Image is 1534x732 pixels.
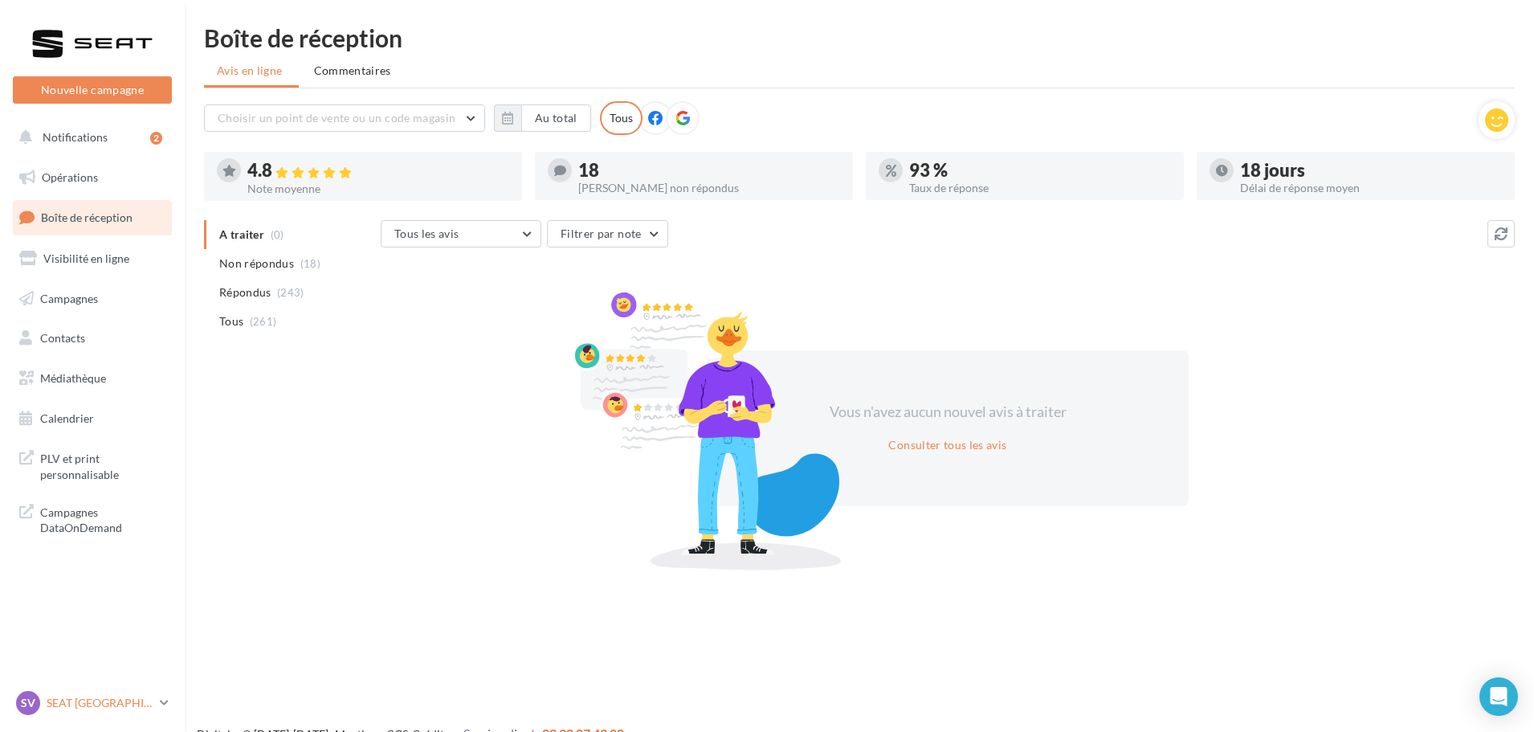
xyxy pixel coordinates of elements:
[600,101,643,135] div: Tous
[810,402,1086,423] div: Vous n'avez aucun nouvel avis à traiter
[10,402,175,436] a: Calendrier
[21,695,35,711] span: SV
[1240,182,1502,194] div: Délai de réponse moyen
[521,104,591,132] button: Au total
[494,104,591,132] button: Au total
[882,436,1013,455] button: Consulter tous les avis
[13,688,172,718] a: SV SEAT [GEOGRAPHIC_DATA]
[250,315,277,328] span: (261)
[40,501,165,536] span: Campagnes DataOnDemand
[219,256,294,272] span: Non répondus
[381,220,541,247] button: Tous les avis
[277,286,304,299] span: (243)
[247,162,509,180] div: 4.8
[547,220,668,247] button: Filtrer par note
[219,284,271,301] span: Répondus
[578,182,840,194] div: [PERSON_NAME] non répondus
[13,76,172,104] button: Nouvelle campagne
[10,121,169,154] button: Notifications 2
[10,441,175,489] a: PLV et print personnalisable
[10,321,175,355] a: Contacts
[40,371,106,385] span: Médiathèque
[10,200,175,235] a: Boîte de réception
[10,495,175,542] a: Campagnes DataOnDemand
[909,182,1171,194] div: Taux de réponse
[10,362,175,395] a: Médiathèque
[578,162,840,179] div: 18
[300,257,320,270] span: (18)
[43,130,108,144] span: Notifications
[204,26,1515,50] div: Boîte de réception
[218,111,455,125] span: Choisir un point de vente ou un code magasin
[10,161,175,194] a: Opérations
[247,183,509,194] div: Note moyenne
[40,448,165,482] span: PLV et print personnalisable
[10,242,175,276] a: Visibilité en ligne
[150,132,162,145] div: 2
[40,411,94,425] span: Calendrier
[394,227,459,240] span: Tous les avis
[1240,162,1502,179] div: 18 jours
[40,331,85,345] span: Contacts
[909,162,1171,179] div: 93 %
[204,104,485,132] button: Choisir un point de vente ou un code magasin
[41,211,133,224] span: Boîte de réception
[42,170,98,184] span: Opérations
[1479,677,1518,716] div: Open Intercom Messenger
[40,291,98,305] span: Campagnes
[219,313,243,329] span: Tous
[43,251,129,265] span: Visibilité en ligne
[47,695,153,711] p: SEAT [GEOGRAPHIC_DATA]
[10,282,175,316] a: Campagnes
[314,63,391,77] span: Commentaires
